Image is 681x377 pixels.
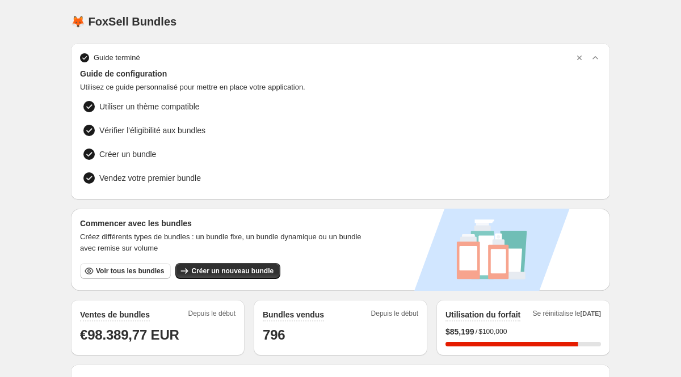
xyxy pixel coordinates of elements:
[80,82,601,93] span: Utilisez ce guide personnalisé pour mettre en place votre application.
[445,326,474,337] span: $ 85,199
[263,309,324,320] h2: Bundles vendus
[99,125,205,136] span: Vérifier l'éligibilité aux bundles
[445,326,601,337] div: /
[581,310,601,317] span: [DATE]
[191,266,274,276] span: Créer un nouveau bundle
[99,149,156,160] span: Créer un bundle
[80,263,171,279] button: Voir tous les bundles
[80,218,376,229] h3: Commencer avec les bundles
[96,266,164,276] span: Voir tous les bundles
[80,326,236,344] h1: €98.389,77 EUR
[175,263,280,279] button: Créer un nouveau bundle
[71,15,176,28] h1: 🦊 FoxSell Bundles
[188,309,236,321] span: Depuis le début
[445,309,520,320] h2: Utilisation du forfait
[478,327,507,336] span: $100,000
[371,309,418,321] span: Depuis le début
[99,101,200,112] span: Utiliser un thème compatible
[532,309,601,321] span: Se réinitialise le
[99,172,201,184] span: Vendez votre premier bundle
[80,231,376,254] span: Créez différents types de bundles : un bundle fixe, un bundle dynamique ou un bundle avec remise ...
[80,68,601,79] span: Guide de configuration
[94,52,140,63] span: Guide terminé
[80,309,150,320] h2: Ventes de bundles
[263,326,418,344] h1: 796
